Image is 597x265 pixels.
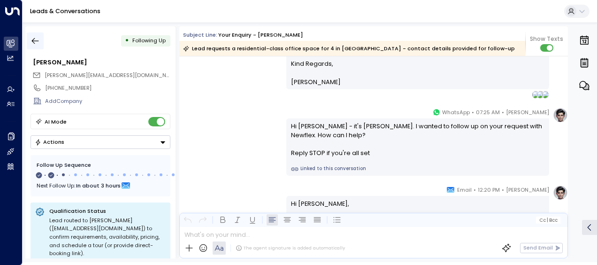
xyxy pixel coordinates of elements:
div: Actions [35,139,64,145]
span: vatsal.dholakiya2000@gmail.com [45,71,170,79]
div: • [125,34,129,47]
div: AI Mode [45,117,67,126]
span: In about 3 hours [76,180,121,191]
div: [PHONE_NUMBER] [45,84,170,92]
span: Cc Bcc [539,218,558,223]
div: The agent signature is added automatically [236,245,345,251]
button: Undo [182,214,193,226]
span: WhatsApp [442,108,470,117]
span: 07:25 AM [476,108,500,117]
div: Lead requests a residential-class office space for 4 in [GEOGRAPHIC_DATA] - contact details provi... [183,44,515,53]
span: • [472,108,474,117]
span: [PERSON_NAME] [291,78,341,86]
span: • [474,185,476,195]
span: 12:20 PM [478,185,500,195]
button: Redo [197,214,208,226]
button: Actions [31,135,170,149]
span: | [547,218,548,223]
span: [PERSON_NAME][EMAIL_ADDRESS][DOMAIN_NAME] [45,71,179,79]
div: Follow Up Sequence [37,161,164,169]
div: AddCompany [45,97,170,105]
div: Next Follow Up: [37,180,164,191]
span: • [502,185,504,195]
span: Following Up [132,37,166,44]
span: [PERSON_NAME] [506,185,549,195]
p: Qualification Status [49,207,166,215]
div: Lead routed to [PERSON_NAME] ([EMAIL_ADDRESS][DOMAIN_NAME]) to confirm requirements, availability... [49,217,166,258]
a: Linked to this conversation [291,165,545,173]
div: [PERSON_NAME] [33,58,170,67]
img: profile-logo.png [553,185,568,200]
a: Leads & Conversations [30,7,100,15]
img: profile-logo.png [553,108,568,123]
p: Hi [PERSON_NAME], Just checking in to see if you’ve had a chance to review the private office opt... [291,199,545,262]
img: VATSAL.DHOLAKIYA2000@GMAIL.COM [542,91,549,98]
div: Hi [PERSON_NAME] - it's [PERSON_NAME]. I wanted to follow up on your request with Newflex. How ca... [291,122,545,158]
span: Email [457,185,472,195]
span: • [502,108,504,117]
div: Your enquiry - [PERSON_NAME] [218,31,303,39]
span: [PERSON_NAME] [506,108,549,117]
img: NATHANCARPENTER@NEWFLEX.COM [537,91,543,98]
button: Cc|Bcc [536,217,560,224]
span: Subject Line: [183,31,217,39]
span: Kind Regards, [291,59,333,68]
span: Show Texts [530,35,563,43]
div: Button group with a nested menu [31,135,170,149]
img: HEATHER MORTON [532,91,539,98]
